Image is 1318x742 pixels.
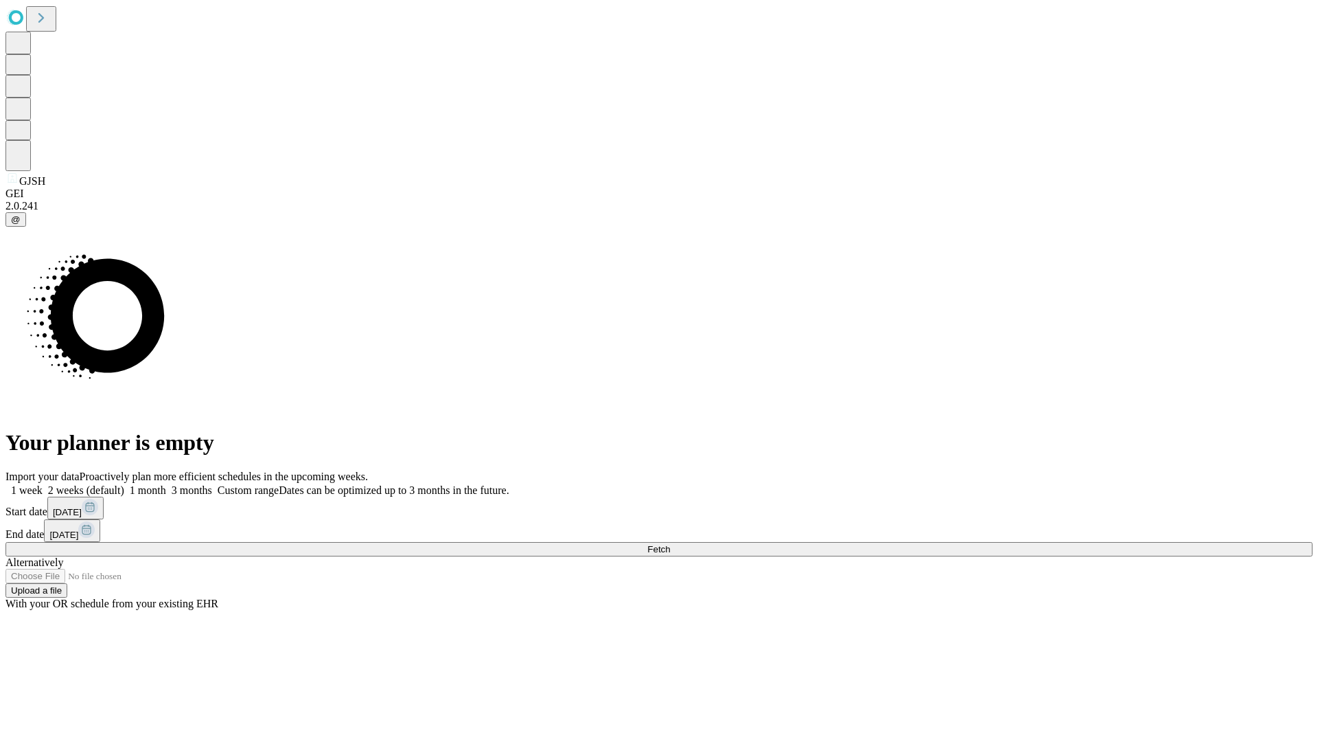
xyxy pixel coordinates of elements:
span: With your OR schedule from your existing EHR [5,598,218,609]
span: GJSH [19,175,45,187]
span: Custom range [218,484,279,496]
span: [DATE] [53,507,82,517]
span: 1 month [130,484,166,496]
span: Proactively plan more efficient schedules in the upcoming weeks. [80,471,368,482]
span: @ [11,214,21,225]
button: Fetch [5,542,1313,556]
span: 3 months [172,484,212,496]
span: 1 week [11,484,43,496]
span: Dates can be optimized up to 3 months in the future. [279,484,509,496]
button: [DATE] [44,519,100,542]
div: 2.0.241 [5,200,1313,212]
span: [DATE] [49,530,78,540]
button: [DATE] [47,497,104,519]
div: End date [5,519,1313,542]
div: Start date [5,497,1313,519]
h1: Your planner is empty [5,430,1313,456]
button: @ [5,212,26,227]
span: Fetch [647,544,670,554]
span: Alternatively [5,556,63,568]
div: GEI [5,188,1313,200]
button: Upload a file [5,583,67,598]
span: 2 weeks (default) [48,484,124,496]
span: Import your data [5,471,80,482]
